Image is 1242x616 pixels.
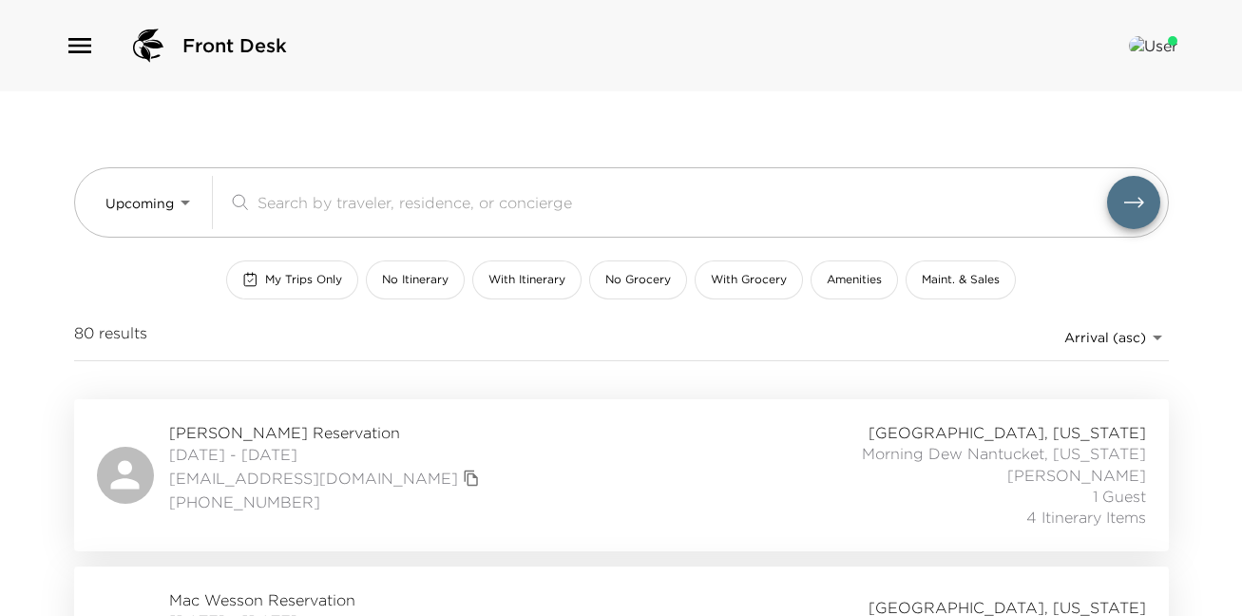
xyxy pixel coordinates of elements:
span: Arrival (asc) [1064,329,1146,346]
span: Mac Wesson Reservation [169,589,485,610]
span: Morning Dew Nantucket, [US_STATE] [862,443,1146,464]
span: 4 Itinerary Items [1026,507,1146,528]
button: Maint. & Sales [906,260,1016,299]
span: [GEOGRAPHIC_DATA], [US_STATE] [869,422,1146,443]
span: [DATE] - [DATE] [169,444,485,465]
span: Front Desk [182,32,287,59]
span: [PERSON_NAME] Reservation [169,422,485,443]
span: 1 Guest [1093,486,1146,507]
button: With Grocery [695,260,803,299]
span: With Itinerary [488,272,565,288]
span: 80 results [74,322,147,353]
span: My Trips Only [265,272,342,288]
button: No Grocery [589,260,687,299]
input: Search by traveler, residence, or concierge [258,191,1107,213]
span: Amenities [827,272,882,288]
img: logo [125,23,171,68]
img: User [1129,36,1177,55]
span: Maint. & Sales [922,272,1000,288]
span: With Grocery [711,272,787,288]
a: [PERSON_NAME] Reservation[DATE] - [DATE][EMAIL_ADDRESS][DOMAIN_NAME]copy primary member email[PHO... [74,399,1169,551]
span: No Grocery [605,272,671,288]
button: Amenities [811,260,898,299]
span: [PERSON_NAME] [1007,465,1146,486]
button: copy primary member email [458,465,485,491]
span: [PHONE_NUMBER] [169,491,485,512]
button: No Itinerary [366,260,465,299]
span: No Itinerary [382,272,449,288]
a: [EMAIL_ADDRESS][DOMAIN_NAME] [169,468,458,489]
span: Upcoming [105,195,174,212]
button: My Trips Only [226,260,358,299]
button: With Itinerary [472,260,582,299]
